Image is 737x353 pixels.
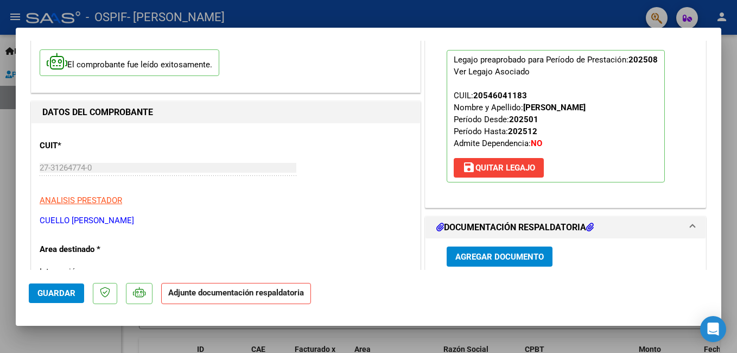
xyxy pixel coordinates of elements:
[454,66,530,78] div: Ver Legajo Asociado
[29,283,84,303] button: Guardar
[40,140,151,152] p: CUIT
[700,316,726,342] div: Open Intercom Messenger
[447,247,552,267] button: Agregar Documento
[462,161,475,174] mat-icon: save
[425,34,706,207] div: PREAPROBACIÓN PARA INTEGRACION
[40,267,80,276] span: Integración
[425,217,706,238] mat-expansion-panel-header: DOCUMENTACIÓN RESPALDATORIA
[454,158,544,178] button: Quitar Legajo
[40,243,151,256] p: Area destinado *
[509,115,538,124] strong: 202501
[454,91,586,148] span: CUIL: Nombre y Apellido: Período Desde: Período Hasta: Admite Dependencia:
[473,90,527,102] div: 20546041183
[523,103,586,112] strong: [PERSON_NAME]
[628,55,658,65] strong: 202508
[42,107,153,117] strong: DATOS DEL COMPROBANTE
[40,215,412,227] p: CUELLO [PERSON_NAME]
[447,50,665,182] p: Legajo preaprobado para Período de Prestación:
[40,49,219,76] p: El comprobante fue leído exitosamente.
[508,127,537,136] strong: 202512
[531,138,542,148] strong: NO
[455,252,544,262] span: Agregar Documento
[40,196,122,205] span: ANALISIS PRESTADOR
[436,221,594,234] h1: DOCUMENTACIÓN RESPALDATORIA
[462,163,535,173] span: Quitar Legajo
[168,288,304,298] strong: Adjunte documentación respaldatoria
[37,288,75,298] span: Guardar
